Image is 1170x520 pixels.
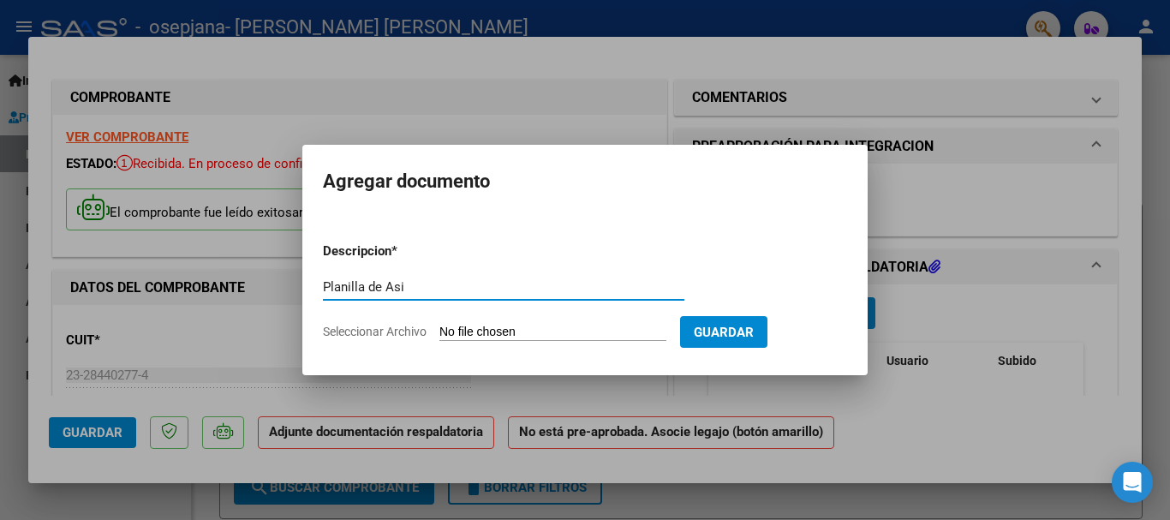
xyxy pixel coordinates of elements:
[323,242,481,261] p: Descripcion
[694,325,754,340] span: Guardar
[323,165,847,198] h2: Agregar documento
[323,325,427,338] span: Seleccionar Archivo
[680,316,767,348] button: Guardar
[1112,462,1153,503] div: Open Intercom Messenger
